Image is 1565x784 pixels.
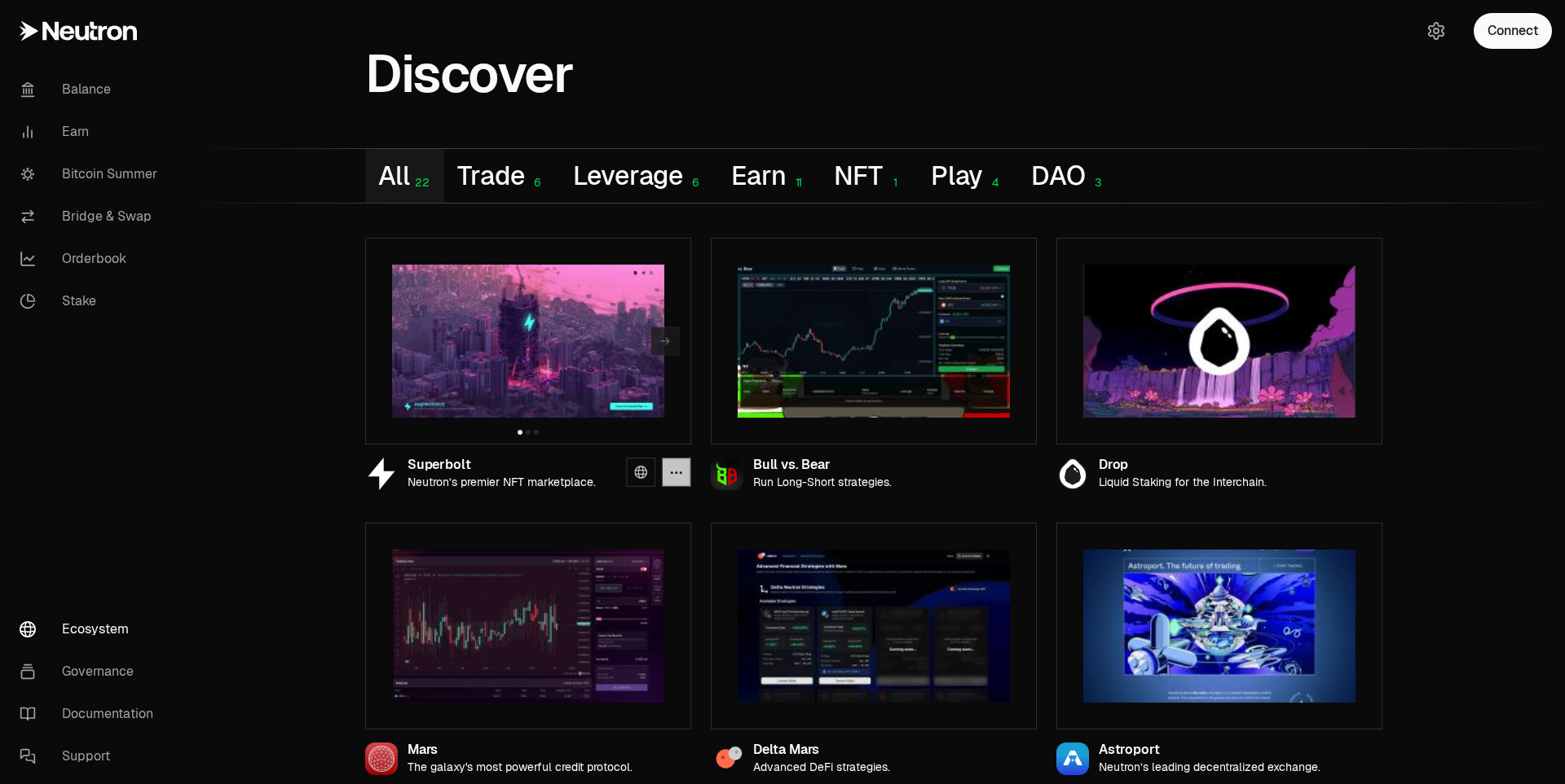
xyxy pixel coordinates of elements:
[738,550,1010,703] img: Delta Mars preview image
[883,176,905,190] div: 1
[7,238,176,280] a: Orderbook
[1099,743,1320,757] div: Astroport
[1086,176,1108,190] div: 3
[365,149,444,203] button: All
[753,458,892,472] div: Bull vs. Bear
[408,458,596,472] div: Superbolt
[786,176,808,190] div: 11
[444,149,559,203] button: Trade
[7,735,176,777] a: Support
[7,650,176,693] a: Governance
[753,475,892,489] p: Run Long-Short strategies.
[560,149,719,203] button: Leverage
[7,68,176,111] a: Balance
[7,693,176,735] a: Documentation
[738,265,1010,418] img: Bull vs. Bear preview image
[7,280,176,322] a: Stake
[525,176,547,190] div: 6
[7,153,176,195] a: Bitcoin Summer
[918,149,1018,203] button: Play
[408,760,633,774] p: The galaxy's most powerful credit protocol.
[365,52,573,96] h1: Discover
[7,195,176,238] a: Bridge & Swap
[408,743,633,757] div: Mars
[1083,265,1356,418] img: Drop preview image
[392,550,664,703] img: Mars preview image
[392,265,664,418] img: Superbolt preview image
[983,176,1005,190] div: 4
[408,475,596,489] p: Neutron’s premier NFT marketplace.
[821,149,917,203] button: NFT
[1083,550,1356,703] img: Astroport preview image
[753,760,890,774] p: Advanced DeFi strategies.
[7,111,176,153] a: Earn
[1099,760,1320,774] p: Neutron’s leading decentralized exchange.
[1018,149,1120,203] button: DAO
[1474,13,1552,49] button: Connect
[1099,475,1267,489] p: Liquid Staking for the Interchain.
[409,176,431,190] div: 22
[753,743,890,757] div: Delta Mars
[683,176,705,190] div: 6
[7,608,176,650] a: Ecosystem
[1099,458,1267,472] div: Drop
[718,149,821,203] button: Earn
